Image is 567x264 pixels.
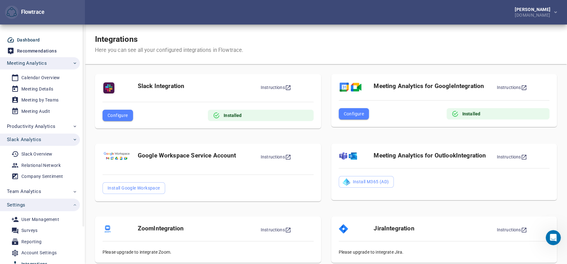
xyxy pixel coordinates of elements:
[374,151,497,160] div: Meeting Analytics for Outlook Integration
[5,190,120,201] textarea: Message…
[40,203,45,208] button: Start recording
[108,201,118,211] button: Send a message…
[261,85,291,90] a: Instructions
[343,110,364,118] span: Configure
[21,249,57,257] div: Account Settings
[103,151,131,160] img: Paywall
[103,224,113,234] img: Integration Logo
[28,40,116,58] div: Hey Please can you delete my account. We no longer need the service. Thank you.
[5,67,121,129] div: Operator says…
[5,6,44,19] div: Flowtrace
[5,6,19,19] button: Flowtrace
[17,36,40,44] div: Dashboard
[23,36,121,62] div: Hey Please can you delete my account. We no longer need the service. Thank you.
[515,7,553,12] div: [PERSON_NAME]
[338,176,394,187] button: LogoInstall M365 (AD)
[10,84,60,95] b: [EMAIL_ADDRESS][DOMAIN_NAME]
[7,122,55,130] span: Productivity Analytics
[515,12,553,17] div: [DOMAIN_NAME]
[546,230,561,245] iframe: Intercom live chat
[31,3,53,8] h1: Operator
[21,227,38,234] div: Surveys
[103,249,313,255] div: Please upgrade to integrate Zoom.
[95,35,243,44] h1: Integrations
[21,216,59,223] div: User Management
[7,187,41,195] span: Team Analytics
[505,5,562,19] button: [PERSON_NAME][DOMAIN_NAME]
[338,82,362,93] img: Paywall
[462,111,480,117] strong: Installed
[343,178,389,185] span: Install M365 (AD)
[21,85,53,93] div: Meeting Details
[497,85,527,90] a: Instructions
[21,173,63,180] div: Company Sentiment
[138,151,261,160] div: Google Workspace Service Account
[138,224,261,233] div: Zoom Integration
[108,184,160,192] span: Install Google Workspace
[497,154,527,159] a: Instructions
[4,3,16,14] button: go back
[338,224,348,234] img: Integration Logo
[5,67,103,115] div: You’ll get replies here and in your email:✉️[EMAIL_ADDRESS][DOMAIN_NAME]The team will be back🕒[DA...
[21,238,42,246] div: Reporting
[10,71,98,96] div: You’ll get replies here and in your email: ✉️
[10,203,15,208] button: Upload attachment
[338,249,549,255] div: Please upgrade to integrate Jira.
[261,227,291,232] a: Instructions
[18,3,28,14] img: Profile image for Operator
[103,110,133,121] button: Configure
[110,3,122,14] div: Close
[5,36,121,67] div: Sebastian says…
[98,3,110,14] button: Home
[338,151,357,161] img: Integration Logo
[108,112,128,119] span: Configure
[374,224,497,233] div: Jira Integration
[30,203,35,208] button: Gif picker
[21,74,60,82] div: Calendar Overview
[103,182,165,194] button: Install Google Workspace
[338,108,369,119] button: Configure
[21,96,58,104] div: Meeting by Teams
[10,99,98,111] div: The team will be back 🕒
[138,82,261,90] div: Slack Integration
[15,105,32,110] b: [DATE]
[17,47,57,55] div: Recommendations
[19,8,44,16] div: Flowtrace
[342,178,350,185] img: Logo
[31,8,78,14] p: The team can also help
[20,203,25,208] button: Emoji picker
[374,82,497,90] div: Meeting Analytics for Google Integration
[7,59,47,67] span: Meeting Analytics
[7,135,41,144] span: Slack Analytics
[7,7,17,17] img: Flowtrace
[21,107,50,115] div: Meeting Audit
[261,154,291,159] a: Instructions
[21,162,61,169] div: Relational Network
[224,112,242,118] strong: Installed
[95,47,243,54] div: Here you can see all your configured integrations in Flowtrace.
[21,150,53,158] div: Slack Overview
[103,82,115,94] img: Paywall
[497,227,527,232] a: Instructions
[10,116,68,120] div: Operator • AI Agent • Just now
[7,201,25,209] span: Settings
